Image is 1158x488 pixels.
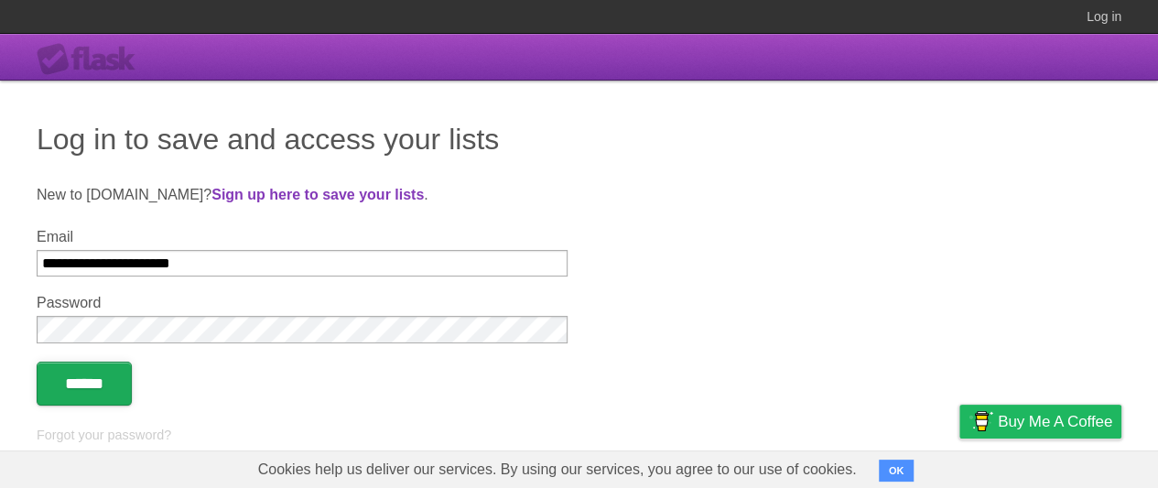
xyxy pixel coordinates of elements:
[969,406,993,437] img: Buy me a coffee
[879,460,914,482] button: OK
[37,428,171,442] a: Forgot your password?
[37,229,568,245] label: Email
[37,117,1121,161] h1: Log in to save and access your lists
[959,405,1121,439] a: Buy me a coffee
[211,187,424,202] a: Sign up here to save your lists
[998,406,1112,438] span: Buy me a coffee
[37,184,1121,206] p: New to [DOMAIN_NAME]? .
[240,451,875,488] span: Cookies help us deliver our services. By using our services, you agree to our use of cookies.
[37,43,146,76] div: Flask
[37,295,568,311] label: Password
